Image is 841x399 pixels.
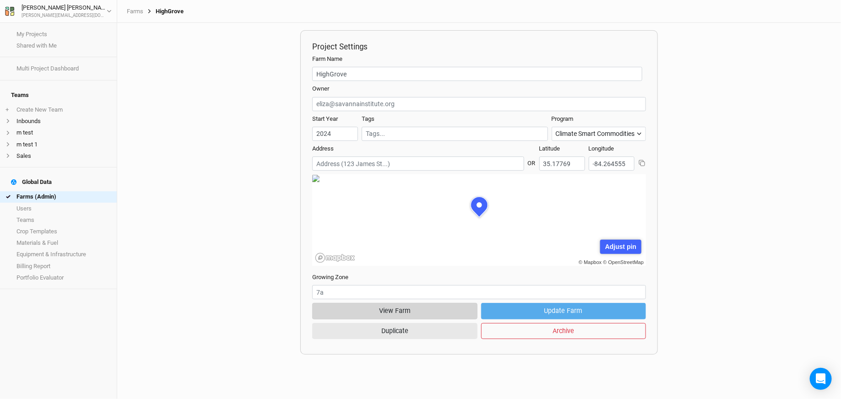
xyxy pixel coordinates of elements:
[5,3,112,19] button: [PERSON_NAME] [PERSON_NAME][PERSON_NAME][EMAIL_ADDRESS][DOMAIN_NAME]
[312,145,334,153] label: Address
[312,156,524,171] input: Address (123 James St...)
[556,129,635,139] div: Climate Smart Commodities
[312,303,477,319] button: View Farm
[589,156,635,171] input: Longitude
[127,8,143,15] a: Farms
[312,285,646,299] input: 7a
[362,115,374,123] label: Tags
[589,145,614,153] label: Longitude
[552,115,574,123] label: Program
[539,156,585,171] input: Latitude
[5,86,111,104] h4: Teams
[552,127,646,141] button: Climate Smart Commodities
[11,178,52,186] div: Global Data
[143,8,184,15] div: HighGrove
[528,152,536,167] div: OR
[481,303,646,319] button: Update Farm
[315,253,355,263] a: Mapbox logo
[312,67,642,81] input: Project/Farm Name
[22,12,107,19] div: [PERSON_NAME][EMAIL_ADDRESS][DOMAIN_NAME]
[539,145,560,153] label: Latitude
[312,273,348,281] label: Growing Zone
[638,159,646,167] button: Copy
[366,129,543,139] input: Tags...
[600,240,641,254] div: Adjust pin
[22,3,107,12] div: [PERSON_NAME] [PERSON_NAME]
[312,55,342,63] label: Farm Name
[312,42,646,51] h2: Project Settings
[312,85,329,93] label: Owner
[5,106,9,113] span: +
[312,323,477,339] button: Duplicate
[312,115,338,123] label: Start Year
[312,97,646,111] input: eliza@savannainstitute.org
[579,259,602,265] a: © Mapbox
[312,127,358,141] input: Start Year
[810,368,832,390] div: Open Intercom Messenger
[603,259,644,265] a: © OpenStreetMap
[481,323,646,339] button: Archive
